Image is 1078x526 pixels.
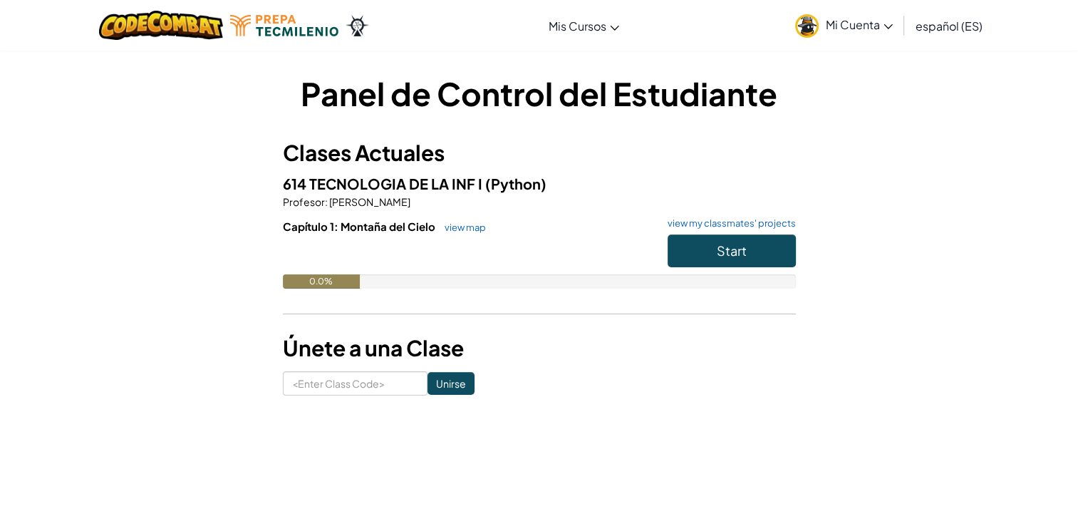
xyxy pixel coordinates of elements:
[283,71,796,115] h1: Panel de Control del Estudiante
[283,332,796,364] h3: Únete a una Clase
[908,6,990,45] a: español (ES)
[795,14,819,38] img: avatar
[485,175,546,192] span: (Python)
[283,371,427,396] input: <Enter Class Code>
[328,195,410,208] span: [PERSON_NAME]
[99,11,224,40] img: CodeCombat logo
[283,175,485,192] span: 614 TECNOLOGIA DE LA INF I
[826,17,893,32] span: Mi Cuenta
[325,195,328,208] span: :
[346,15,368,36] img: Ozaria
[668,234,796,267] button: Start
[283,137,796,169] h3: Clases Actuales
[230,15,338,36] img: Tecmilenio logo
[541,6,626,45] a: Mis Cursos
[916,19,983,33] span: español (ES)
[717,242,747,259] span: Start
[283,195,325,208] span: Profesor
[437,222,486,233] a: view map
[283,274,360,289] div: 0.0%
[549,19,606,33] span: Mis Cursos
[660,219,796,228] a: view my classmates' projects
[427,372,475,395] input: Unirse
[283,220,437,233] span: Capítulo 1: Montaña del Cielo
[788,3,900,48] a: Mi Cuenta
